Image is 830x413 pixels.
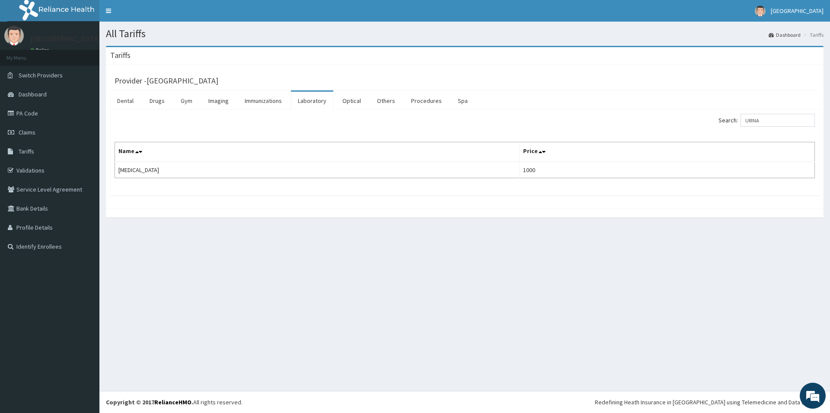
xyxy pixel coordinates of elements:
a: Others [370,92,402,110]
th: Name [115,142,520,162]
a: RelianceHMO [154,398,192,406]
span: We're online! [50,109,119,196]
th: Price [519,142,814,162]
a: Dental [110,92,140,110]
div: Minimize live chat window [142,4,163,25]
span: [GEOGRAPHIC_DATA] [771,7,824,15]
a: Gym [174,92,199,110]
a: Drugs [143,92,172,110]
a: Spa [451,92,475,110]
a: Imaging [201,92,236,110]
a: Online [30,47,51,53]
span: Claims [19,128,35,136]
div: Chat with us now [45,48,145,60]
a: Procedures [404,92,449,110]
a: Dashboard [769,31,801,38]
input: Search: [741,114,815,127]
img: User Image [755,6,766,16]
strong: Copyright © 2017 . [106,398,193,406]
span: Tariffs [19,147,34,155]
div: Redefining Heath Insurance in [GEOGRAPHIC_DATA] using Telemedicine and Data Science! [595,398,824,407]
textarea: Type your message and hit 'Enter' [4,236,165,266]
a: Optical [335,92,368,110]
li: Tariffs [801,31,824,38]
h1: All Tariffs [106,28,824,39]
p: [GEOGRAPHIC_DATA] [30,35,102,43]
label: Search: [718,114,815,127]
span: Dashboard [19,90,47,98]
img: User Image [4,26,24,45]
td: 1000 [519,162,814,178]
h3: Provider - [GEOGRAPHIC_DATA] [115,77,218,85]
footer: All rights reserved. [99,391,830,413]
td: [MEDICAL_DATA] [115,162,520,178]
a: Immunizations [238,92,289,110]
img: d_794563401_company_1708531726252_794563401 [16,43,35,65]
a: Laboratory [291,92,333,110]
span: Switch Providers [19,71,63,79]
h3: Tariffs [110,51,131,59]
